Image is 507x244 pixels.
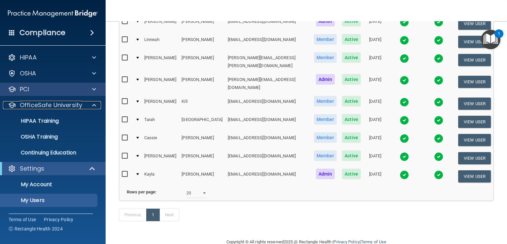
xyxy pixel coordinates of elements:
a: Privacy Policy [44,216,74,223]
img: tick.e7d51cea.svg [434,170,443,180]
td: [PERSON_NAME] [179,73,225,95]
td: [EMAIL_ADDRESS][DOMAIN_NAME] [225,113,311,131]
td: Linneah [142,33,179,51]
button: View User [458,54,491,66]
button: Open Resource Center, 1 new notification [481,30,500,49]
td: [DATE] [363,73,387,95]
td: Tarah [142,113,179,131]
td: [EMAIL_ADDRESS][DOMAIN_NAME] [225,167,311,185]
td: [PERSON_NAME][EMAIL_ADDRESS][PERSON_NAME][DOMAIN_NAME] [225,51,311,73]
p: OSHA Training [4,134,58,140]
td: [PERSON_NAME] [179,33,225,51]
td: [DATE] [363,95,387,113]
span: Active [342,96,361,106]
a: PCI [8,85,96,93]
span: Member [314,52,337,63]
td: [PERSON_NAME][EMAIL_ADDRESS][DOMAIN_NAME] [225,73,311,95]
p: My Account [4,181,94,188]
button: View User [458,36,491,48]
td: [GEOGRAPHIC_DATA] [179,113,225,131]
img: tick.e7d51cea.svg [434,36,443,45]
button: View User [458,152,491,164]
td: [EMAIL_ADDRESS][DOMAIN_NAME] [225,149,311,167]
span: Active [342,34,361,45]
img: tick.e7d51cea.svg [434,116,443,125]
td: [PERSON_NAME] [179,167,225,185]
p: Services [4,213,94,220]
img: tick.e7d51cea.svg [434,18,443,27]
span: Admin [316,16,335,26]
p: OfficeSafe University [20,101,82,109]
span: Active [342,74,361,85]
span: Active [342,169,361,179]
img: tick.e7d51cea.svg [400,76,409,85]
div: 1 [498,34,500,42]
button: View User [458,116,491,128]
span: Member [314,96,337,106]
td: [PERSON_NAME] [179,149,225,167]
a: Previous [119,209,147,221]
td: [PERSON_NAME] [142,73,179,95]
span: Member [314,132,337,143]
img: tick.e7d51cea.svg [400,170,409,180]
button: View User [458,18,491,30]
button: View User [458,134,491,146]
span: Active [342,52,361,63]
span: Member [314,114,337,125]
a: HIPAA [8,54,96,61]
td: [DATE] [363,51,387,73]
p: PCI [20,85,29,93]
p: My Users [4,197,94,204]
span: Admin [316,74,335,85]
span: Member [314,150,337,161]
img: tick.e7d51cea.svg [400,36,409,45]
td: [DATE] [363,167,387,185]
td: [PERSON_NAME] [179,131,225,149]
button: View User [458,76,491,88]
td: [PERSON_NAME] [179,15,225,33]
img: tick.e7d51cea.svg [400,134,409,143]
p: Continuing Education [4,149,94,156]
td: [PERSON_NAME] [142,95,179,113]
img: tick.e7d51cea.svg [434,152,443,161]
td: [DATE] [363,15,387,33]
button: View User [458,98,491,110]
b: Rows per page: [127,189,156,194]
td: Kill [179,95,225,113]
td: [EMAIL_ADDRESS][DOMAIN_NAME] [225,15,311,33]
span: Ⓒ Rectangle Health 2024 [9,225,63,232]
img: tick.e7d51cea.svg [400,18,409,27]
img: tick.e7d51cea.svg [434,134,443,143]
button: View User [458,170,491,183]
p: OSHA [20,69,36,77]
td: [EMAIL_ADDRESS][DOMAIN_NAME] [225,33,311,51]
span: Admin [316,169,335,179]
td: [PERSON_NAME] [142,149,179,167]
td: [DATE] [363,113,387,131]
a: Next [159,209,179,221]
td: [DATE] [363,131,387,149]
a: OfficeSafe University [8,101,96,109]
td: [DATE] [363,149,387,167]
img: tick.e7d51cea.svg [434,76,443,85]
a: Settings [8,165,96,173]
p: HIPAA [20,54,37,61]
td: [EMAIL_ADDRESS][DOMAIN_NAME] [225,95,311,113]
span: Active [342,132,361,143]
p: HIPAA Training [4,118,59,124]
img: tick.e7d51cea.svg [400,116,409,125]
span: Member [314,34,337,45]
span: Active [342,150,361,161]
a: OSHA [8,69,96,77]
span: Active [342,16,361,26]
td: [PERSON_NAME] [179,51,225,73]
img: tick.e7d51cea.svg [400,54,409,63]
img: PMB logo [8,7,98,20]
td: [DATE] [363,33,387,51]
h4: Compliance [19,28,65,37]
td: [EMAIL_ADDRESS][DOMAIN_NAME] [225,131,311,149]
td: [PERSON_NAME] [142,51,179,73]
img: tick.e7d51cea.svg [400,152,409,161]
a: Terms of Use [9,216,36,223]
td: Cassie [142,131,179,149]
